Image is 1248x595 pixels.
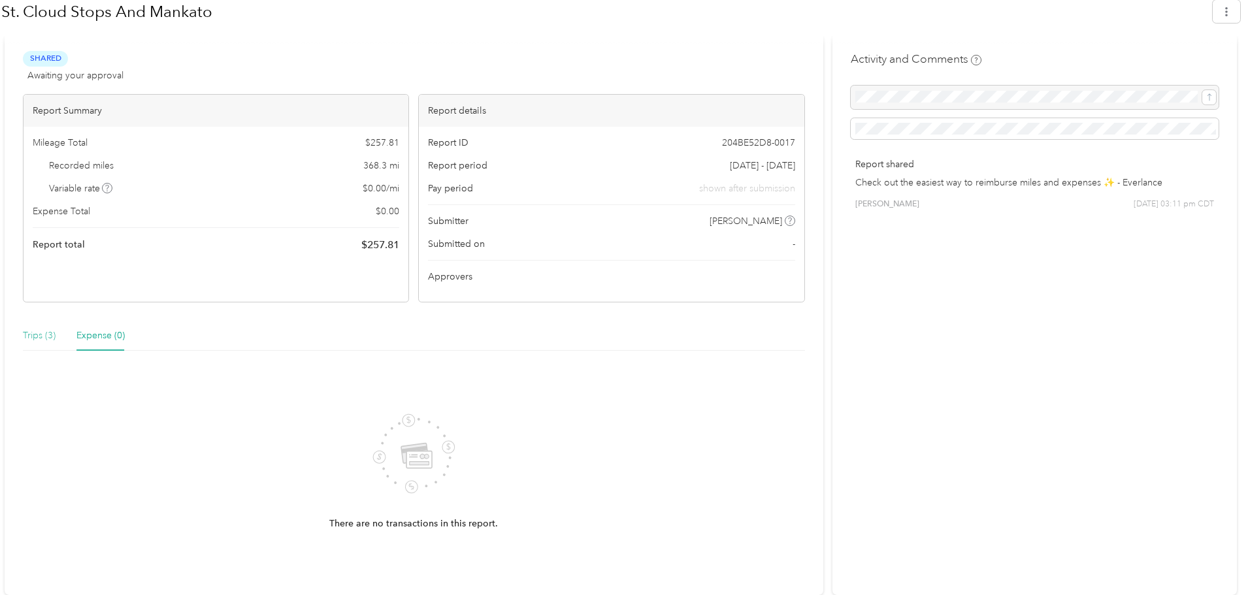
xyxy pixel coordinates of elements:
[855,176,1214,189] p: Check out the easiest way to reimburse miles and expenses ✨ - Everlance
[363,182,399,195] span: $ 0.00 / mi
[49,159,114,172] span: Recorded miles
[855,199,919,210] span: [PERSON_NAME]
[428,214,468,228] span: Submitter
[76,329,125,343] div: Expense (0)
[363,159,399,172] span: 368.3 mi
[1134,199,1214,210] span: [DATE] 03:11 pm CDT
[851,51,981,67] h4: Activity and Comments
[33,204,90,218] span: Expense Total
[361,237,399,253] span: $ 257.81
[428,270,472,283] span: Approvers
[419,95,804,127] div: Report details
[428,182,473,195] span: Pay period
[23,329,56,343] div: Trips (3)
[33,136,88,150] span: Mileage Total
[855,157,1214,171] p: Report shared
[428,237,485,251] span: Submitted on
[33,238,85,251] span: Report total
[24,95,408,127] div: Report Summary
[793,237,795,251] span: -
[376,204,399,218] span: $ 0.00
[428,159,487,172] span: Report period
[699,182,795,195] span: shown after submission
[329,517,498,531] p: There are no transactions in this report.
[428,136,468,150] span: Report ID
[730,159,795,172] span: [DATE] - [DATE]
[49,182,113,195] span: Variable rate
[710,214,782,228] span: [PERSON_NAME]
[23,51,68,66] span: Shared
[722,136,795,150] span: 204BE52D8-0017
[365,136,399,150] span: $ 257.81
[27,69,123,82] span: Awaiting your approval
